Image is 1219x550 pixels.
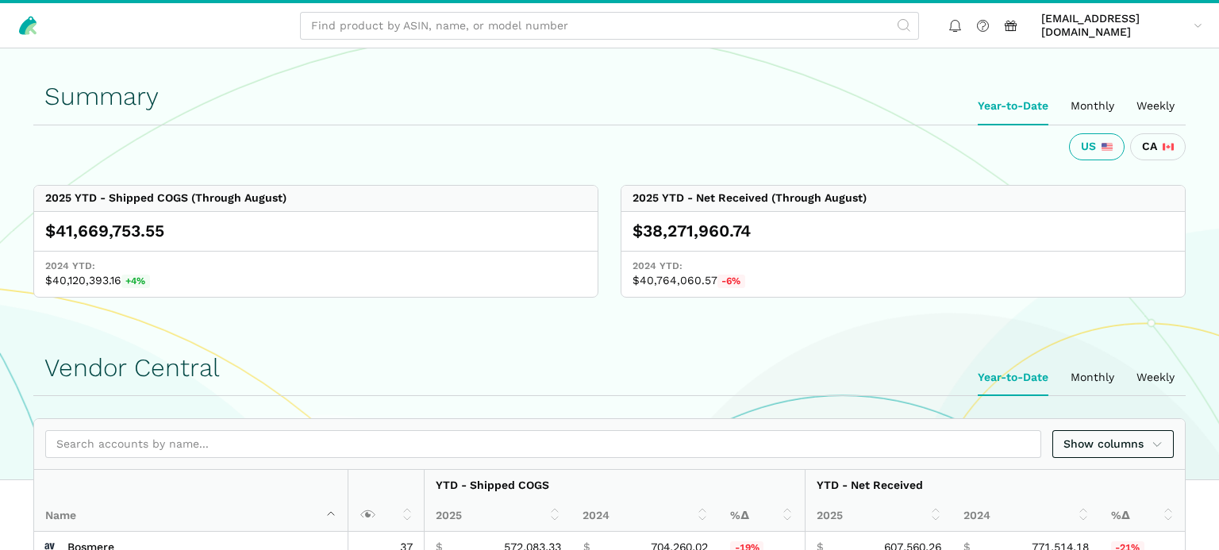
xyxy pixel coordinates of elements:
[805,501,952,532] th: 2025: activate to sort column ascending
[1142,140,1157,154] span: CA
[817,479,923,491] strong: YTD - Net Received
[425,501,572,532] th: 2025: activate to sort column ascending
[1100,501,1185,532] th: %Δ: activate to sort column ascending
[967,360,1059,396] ui-tab: Year-to-Date
[1059,88,1125,125] ui-tab: Monthly
[633,260,1174,274] span: 2024 YTD:
[1081,140,1096,154] span: US
[1163,141,1174,152] img: 243-canada-6dcbff6b5ddfbc3d576af9e026b5d206327223395eaa30c1e22b34077c083801.svg
[34,470,348,532] th: Name : activate to sort column descending
[952,501,1100,532] th: 2024: activate to sort column ascending
[717,275,745,289] span: -6%
[436,479,549,491] strong: YTD - Shipped COGS
[1125,360,1186,396] ui-tab: Weekly
[633,191,867,206] div: 2025 YTD - Net Received (Through August)
[45,260,586,274] span: 2024 YTD:
[45,430,1041,458] input: Search accounts by name...
[1102,141,1113,152] img: 226-united-states-3a775d967d35a21fe9d819e24afa6dfbf763e8f1ec2e2b5a04af89618ae55acb.svg
[1052,430,1175,458] a: Show columns
[633,274,1174,289] span: $40,764,060.57
[45,220,586,242] div: $41,669,753.55
[571,501,719,532] th: 2024: activate to sort column ascending
[44,354,1175,382] h1: Vendor Central
[45,191,286,206] div: 2025 YTD - Shipped COGS (Through August)
[719,501,805,532] th: %Δ: activate to sort column ascending
[633,220,1174,242] div: $38,271,960.74
[1063,436,1163,452] span: Show columns
[1059,360,1125,396] ui-tab: Monthly
[1125,88,1186,125] ui-tab: Weekly
[1041,12,1188,40] span: [EMAIL_ADDRESS][DOMAIN_NAME]
[44,83,1175,110] h1: Summary
[967,88,1059,125] ui-tab: Year-to-Date
[300,12,919,40] input: Find product by ASIN, name, or model number
[45,274,586,289] span: $40,120,393.16
[121,275,150,289] span: +4%
[1036,9,1208,42] a: [EMAIL_ADDRESS][DOMAIN_NAME]
[348,470,425,532] th: : activate to sort column ascending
